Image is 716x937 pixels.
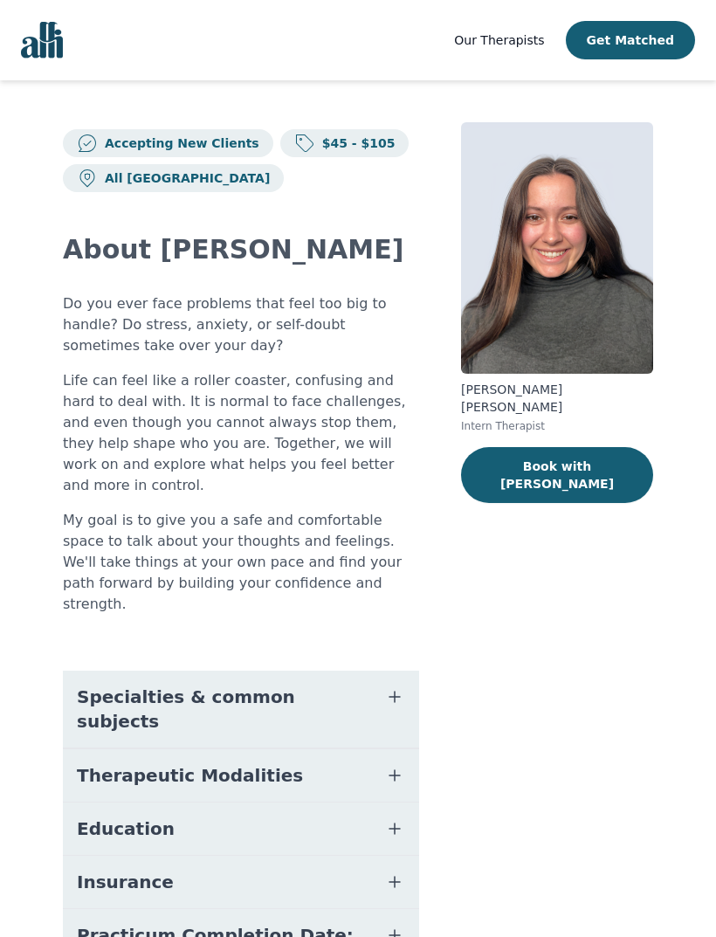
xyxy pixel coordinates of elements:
span: Education [77,816,175,841]
p: My goal is to give you a safe and comfortable space to talk about your thoughts and feelings. We'... [63,510,419,615]
span: Insurance [77,870,174,894]
p: $45 - $105 [315,134,396,152]
button: Book with [PERSON_NAME] [461,447,653,503]
p: Accepting New Clients [98,134,259,152]
img: Rachelle_Angers Ritacca [461,122,653,374]
p: All [GEOGRAPHIC_DATA] [98,169,270,187]
span: Therapeutic Modalities [77,763,303,788]
span: Specialties & common subjects [77,685,363,734]
button: Education [63,803,419,855]
button: Get Matched [566,21,695,59]
p: Intern Therapist [461,419,653,433]
button: Therapeutic Modalities [63,749,419,802]
p: Life can feel like a roller coaster, confusing and hard to deal with. It is normal to face challe... [63,370,419,496]
h2: About [PERSON_NAME] [63,234,419,265]
button: Specialties & common subjects [63,671,419,748]
a: Our Therapists [454,30,544,51]
img: alli logo [21,22,63,59]
p: [PERSON_NAME] [PERSON_NAME] [461,381,653,416]
p: Do you ever face problems that feel too big to handle? Do stress, anxiety, or self-doubt sometime... [63,293,419,356]
span: Our Therapists [454,33,544,47]
button: Insurance [63,856,419,908]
